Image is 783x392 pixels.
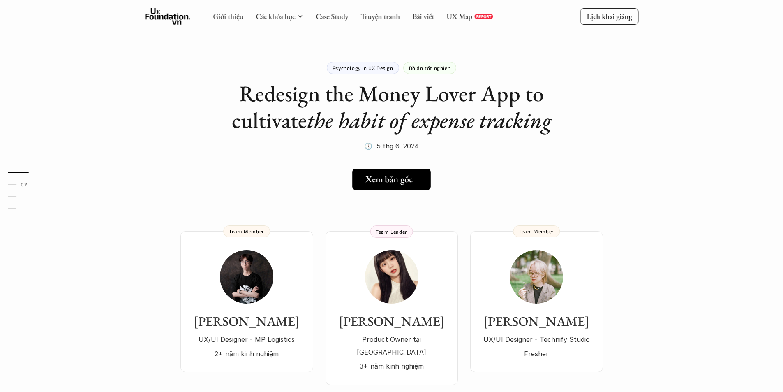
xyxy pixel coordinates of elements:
a: Các khóa học [256,12,295,21]
p: 🕔 5 thg 6, 2024 [364,140,419,152]
p: Fresher [478,348,595,360]
a: Bài viết [412,12,434,21]
p: 3+ năm kinh nghiệm [334,360,450,372]
a: [PERSON_NAME]UX/UI Designer - Technify StudioFresherTeam Member [470,231,603,372]
a: Giới thiệu [213,12,243,21]
p: REPORT [476,14,491,19]
a: [PERSON_NAME]UX/UI Designer - MP Logistics2+ năm kinh nghiệmTeam Member [180,231,313,372]
p: Team Member [519,228,554,234]
em: the habit of expense tracking [307,106,552,135]
a: UX Map [446,12,472,21]
p: Lịch khai giảng [587,12,632,21]
a: Case Study [316,12,348,21]
h3: [PERSON_NAME] [478,313,595,329]
a: Lịch khai giảng [580,8,638,24]
a: 02 [8,179,47,189]
strong: 02 [21,181,27,187]
p: UX/UI Designer - Technify Studio [478,333,595,346]
p: Product Owner tại [GEOGRAPHIC_DATA] [334,333,450,358]
h3: [PERSON_NAME] [189,313,305,329]
p: Team Leader [376,229,407,234]
p: Đồ án tốt nghiệp [409,65,451,71]
a: Truyện tranh [360,12,400,21]
h3: [PERSON_NAME] [334,313,450,329]
a: [PERSON_NAME]Product Owner tại [GEOGRAPHIC_DATA]3+ năm kinh nghiệmTeam Leader [326,231,458,385]
a: Xem bản gốc [352,169,431,190]
p: 2+ năm kinh nghiệm [189,348,305,360]
p: Team Member [229,228,264,234]
h5: Xem bản gốc [365,174,413,185]
a: REPORT [474,14,493,19]
h1: Redesign the Money Lover App to cultivate [227,80,556,134]
p: UX/UI Designer - MP Logistics [189,333,305,346]
p: Psychology in UX Design [333,65,393,71]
